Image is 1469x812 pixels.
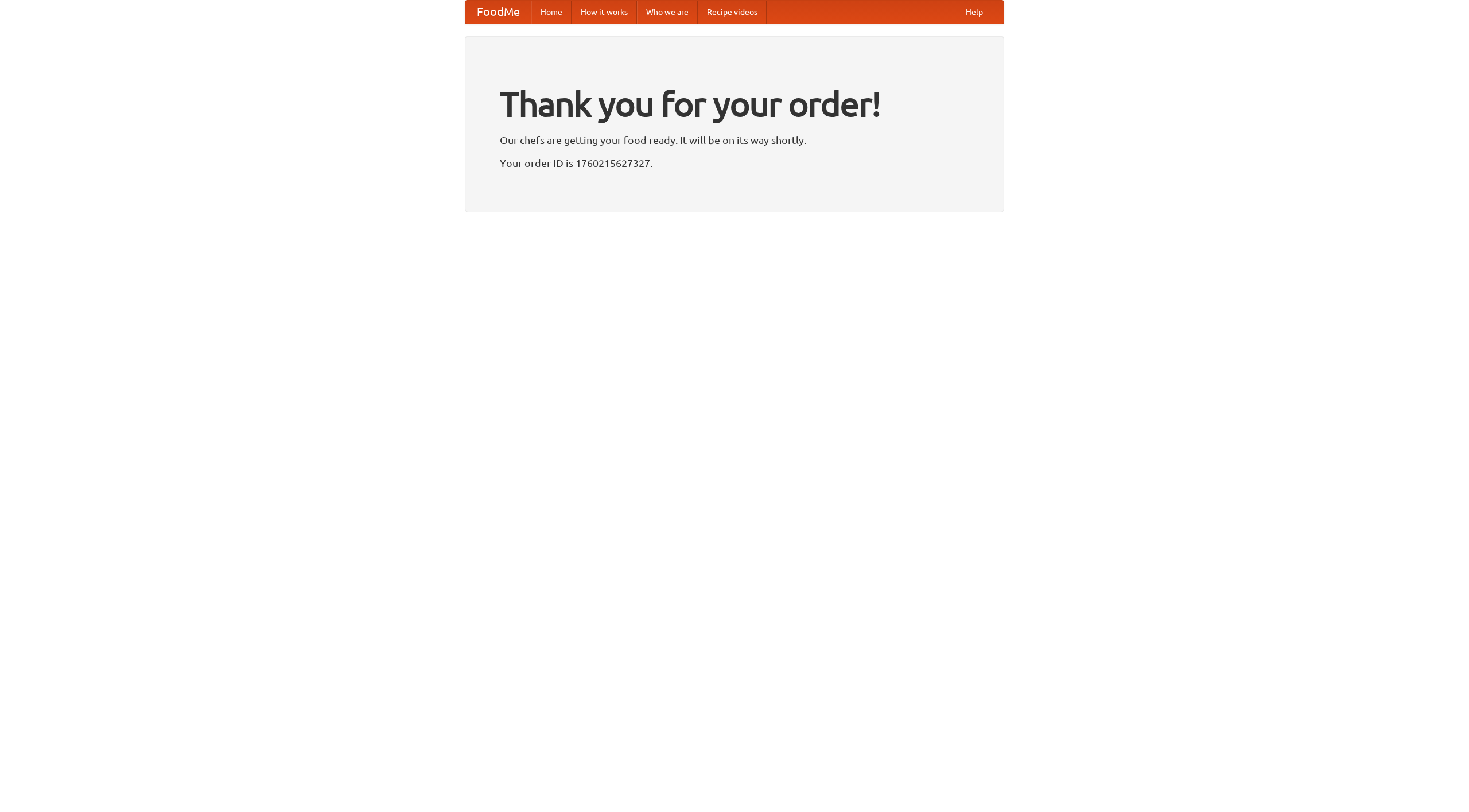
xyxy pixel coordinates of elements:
a: Recipe videos [698,1,767,24]
a: How it works [572,1,637,24]
p: Our chefs are getting your food ready. It will be on its way shortly. [500,131,969,149]
h1: Thank you for your order! [500,76,969,131]
a: Home [531,1,572,24]
p: Your order ID is 1760215627327. [500,154,969,172]
a: Who we are [637,1,698,24]
a: FoodMe [465,1,531,24]
a: Help [957,1,992,24]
